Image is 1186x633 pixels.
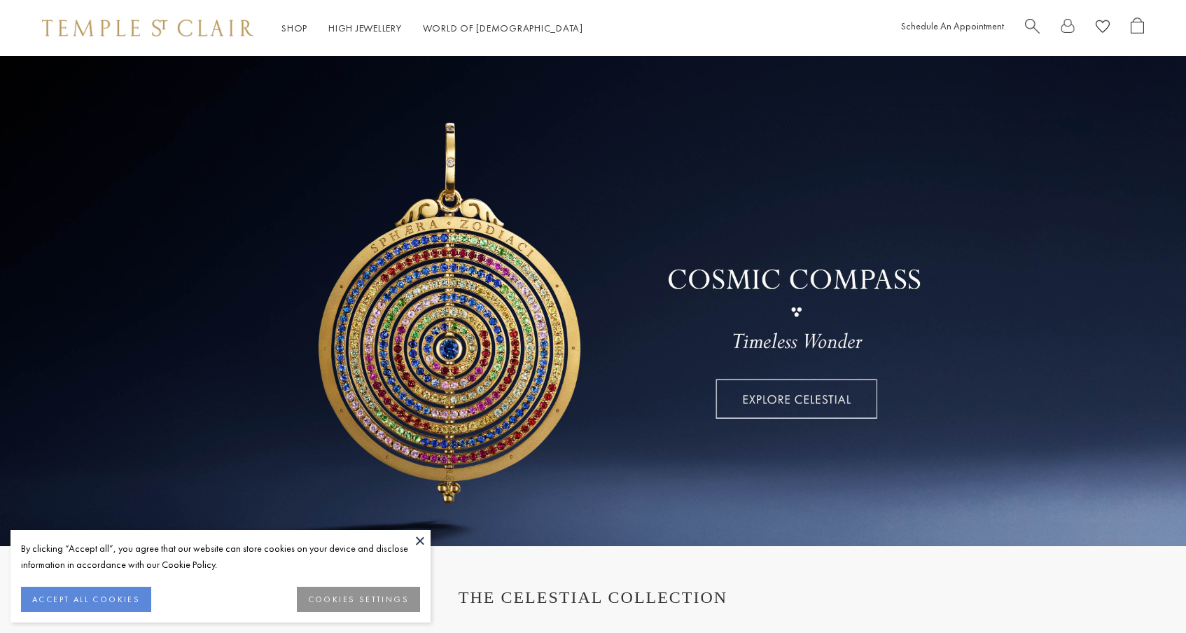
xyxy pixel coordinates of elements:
a: Search [1025,18,1040,39]
a: ShopShop [281,22,307,34]
a: Schedule An Appointment [901,20,1004,32]
a: High JewelleryHigh Jewellery [328,22,402,34]
nav: Main navigation [281,20,583,37]
button: COOKIES SETTINGS [297,587,420,612]
button: ACCEPT ALL COOKIES [21,587,151,612]
div: By clicking “Accept all”, you agree that our website can store cookies on your device and disclos... [21,541,420,573]
iframe: Gorgias live chat messenger [1116,567,1172,619]
a: Open Shopping Bag [1131,18,1144,39]
h1: THE CELESTIAL COLLECTION [56,588,1130,607]
a: World of [DEMOGRAPHIC_DATA]World of [DEMOGRAPHIC_DATA] [423,22,583,34]
img: Temple St. Clair [42,20,253,36]
a: View Wishlist [1096,18,1110,39]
